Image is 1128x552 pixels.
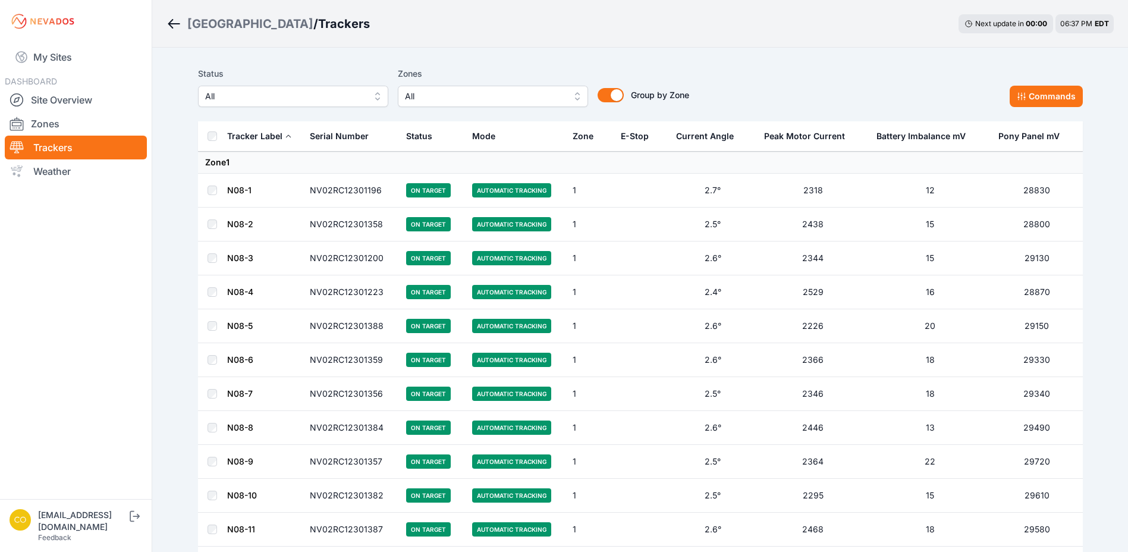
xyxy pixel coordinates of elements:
[991,377,1083,411] td: 29340
[764,122,854,150] button: Peak Motor Current
[406,488,451,503] span: On Target
[310,130,369,142] div: Serial Number
[757,479,869,513] td: 2295
[5,159,147,183] a: Weather
[565,343,614,377] td: 1
[227,122,292,150] button: Tracker Label
[227,490,257,500] a: N08-10
[406,122,442,150] button: Status
[757,377,869,411] td: 2346
[869,309,991,343] td: 20
[869,343,991,377] td: 18
[676,122,743,150] button: Current Angle
[310,122,378,150] button: Serial Number
[669,445,756,479] td: 2.5°
[227,185,252,195] a: N08-1
[869,445,991,479] td: 22
[406,183,451,197] span: On Target
[991,513,1083,547] td: 29580
[205,89,365,103] span: All
[1010,86,1083,107] button: Commands
[869,174,991,208] td: 12
[472,454,551,469] span: Automatic Tracking
[669,208,756,241] td: 2.5°
[565,479,614,513] td: 1
[869,275,991,309] td: 16
[398,67,588,81] label: Zones
[227,355,253,365] a: N08-6
[975,19,1024,28] span: Next update in
[565,309,614,343] td: 1
[406,319,451,333] span: On Target
[313,15,318,32] span: /
[565,275,614,309] td: 1
[757,174,869,208] td: 2318
[227,422,253,432] a: N08-8
[472,122,505,150] button: Mode
[565,241,614,275] td: 1
[303,343,400,377] td: NV02RC12301359
[631,90,689,100] span: Group by Zone
[757,343,869,377] td: 2366
[406,522,451,537] span: On Target
[303,411,400,445] td: NV02RC12301384
[1095,19,1109,28] span: EDT
[669,241,756,275] td: 2.6°
[991,174,1083,208] td: 28830
[764,130,845,142] div: Peak Motor Current
[472,353,551,367] span: Automatic Tracking
[669,309,756,343] td: 2.6°
[876,122,975,150] button: Battery Imbalance mV
[227,130,282,142] div: Tracker Label
[991,275,1083,309] td: 28870
[991,343,1083,377] td: 29330
[5,112,147,136] a: Zones
[303,241,400,275] td: NV02RC12301200
[472,251,551,265] span: Automatic Tracking
[991,479,1083,513] td: 29610
[10,509,31,531] img: controlroomoperator@invenergy.com
[406,285,451,299] span: On Target
[998,122,1069,150] button: Pony Panel mV
[406,387,451,401] span: On Target
[757,513,869,547] td: 2468
[991,241,1083,275] td: 29130
[227,219,253,229] a: N08-2
[676,130,734,142] div: Current Angle
[406,217,451,231] span: On Target
[669,411,756,445] td: 2.6°
[38,509,127,533] div: [EMAIL_ADDRESS][DOMAIN_NAME]
[998,130,1060,142] div: Pony Panel mV
[10,12,76,31] img: Nevados
[38,533,71,542] a: Feedback
[876,130,966,142] div: Battery Imbalance mV
[406,130,432,142] div: Status
[757,208,869,241] td: 2438
[669,479,756,513] td: 2.5°
[472,130,495,142] div: Mode
[227,456,253,466] a: N08-9
[669,513,756,547] td: 2.6°
[303,309,400,343] td: NV02RC12301388
[227,253,253,263] a: N08-3
[472,522,551,537] span: Automatic Tracking
[757,309,869,343] td: 2226
[472,285,551,299] span: Automatic Tracking
[991,411,1083,445] td: 29490
[303,377,400,411] td: NV02RC12301356
[991,208,1083,241] td: 28800
[5,76,57,86] span: DASHBOARD
[472,319,551,333] span: Automatic Tracking
[303,445,400,479] td: NV02RC12301357
[565,174,614,208] td: 1
[227,321,253,331] a: N08-5
[227,287,253,297] a: N08-4
[303,479,400,513] td: NV02RC12301382
[398,86,588,107] button: All
[406,421,451,435] span: On Target
[187,15,313,32] a: [GEOGRAPHIC_DATA]
[573,130,593,142] div: Zone
[565,445,614,479] td: 1
[472,488,551,503] span: Automatic Tracking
